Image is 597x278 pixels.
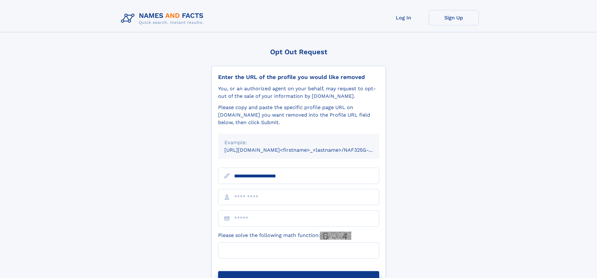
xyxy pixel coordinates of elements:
a: Log In [379,10,429,25]
small: [URL][DOMAIN_NAME]<firstname>_<lastname>/NAF325G-xxxxxxxx [224,147,391,153]
div: Enter the URL of the profile you would like removed [218,74,379,81]
div: Please copy and paste the specific profile page URL on [DOMAIN_NAME] you want removed into the Pr... [218,104,379,126]
img: Logo Names and Facts [118,10,209,27]
a: Sign Up [429,10,479,25]
div: Example: [224,139,373,146]
div: Opt Out Request [212,48,386,56]
label: Please solve the following math function: [218,232,351,240]
div: You, or an authorized agent on your behalf, may request to opt-out of the sale of your informatio... [218,85,379,100]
